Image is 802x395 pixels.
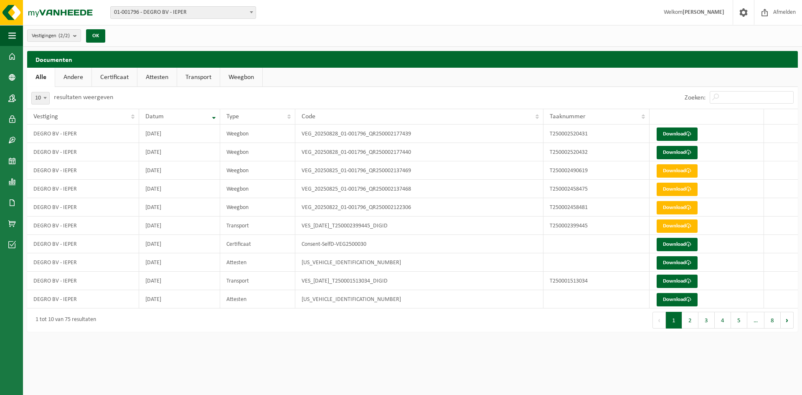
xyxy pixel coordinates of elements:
a: Download [657,293,698,306]
a: Weegbon [220,68,262,87]
td: DEGRO BV - IEPER [27,125,139,143]
td: T250002458481 [543,198,650,217]
td: [DATE] [139,290,220,308]
td: DEGRO BV - IEPER [27,272,139,290]
button: Next [781,312,794,329]
td: Weegbon [220,161,295,180]
td: VES_[DATE]_T250001513034_DIGID [295,272,544,290]
a: Transport [177,68,220,87]
td: VEG_20250828_01-001796_QR250002177440 [295,143,544,161]
td: T250002520431 [543,125,650,143]
td: Weegbon [220,143,295,161]
td: T250002458475 [543,180,650,198]
td: [DATE] [139,143,220,161]
a: Download [657,201,698,214]
td: DEGRO BV - IEPER [27,180,139,198]
div: 1 tot 10 van 75 resultaten [31,313,96,328]
td: DEGRO BV - IEPER [27,290,139,308]
td: DEGRO BV - IEPER [27,235,139,253]
td: VES_[DATE]_T250002399445_DIGID [295,217,544,235]
span: Taaknummer [550,113,586,120]
td: [DATE] [139,272,220,290]
a: Download [657,238,698,251]
td: DEGRO BV - IEPER [27,253,139,272]
a: Download [657,275,698,288]
a: Alle [27,68,55,87]
count: (2/2) [58,33,70,38]
td: T250002399445 [543,217,650,235]
td: [DATE] [139,253,220,272]
button: OK [86,29,105,43]
button: 5 [731,312,747,329]
td: Transport [220,272,295,290]
a: Certificaat [92,68,137,87]
td: VEG_20250825_01-001796_QR250002137468 [295,180,544,198]
td: Consent-SelfD-VEG2500030 [295,235,544,253]
td: [DATE] [139,180,220,198]
td: [DATE] [139,161,220,180]
td: [US_VEHICLE_IDENTIFICATION_NUMBER] [295,253,544,272]
span: Type [226,113,239,120]
span: 01-001796 - DEGRO BV - IEPER [110,6,256,19]
td: VEG_20250828_01-001796_QR250002177439 [295,125,544,143]
button: 1 [666,312,682,329]
label: Zoeken: [685,94,706,101]
h2: Documenten [27,51,798,67]
td: [US_VEHICLE_IDENTIFICATION_NUMBER] [295,290,544,308]
td: VEG_20250822_01-001796_QR250002122306 [295,198,544,217]
span: Vestigingen [32,30,70,42]
a: Download [657,146,698,159]
td: DEGRO BV - IEPER [27,217,139,235]
td: DEGRO BV - IEPER [27,143,139,161]
a: Andere [55,68,91,87]
td: DEGRO BV - IEPER [27,161,139,180]
td: DEGRO BV - IEPER [27,198,139,217]
button: 2 [682,312,698,329]
span: … [747,312,764,329]
span: Code [302,113,315,120]
td: T250002520432 [543,143,650,161]
button: 4 [715,312,731,329]
td: Attesten [220,253,295,272]
td: Weegbon [220,125,295,143]
td: T250001513034 [543,272,650,290]
a: Download [657,219,698,233]
td: Attesten [220,290,295,308]
button: Vestigingen(2/2) [27,29,81,42]
span: 10 [32,92,49,104]
strong: [PERSON_NAME] [683,9,724,15]
a: Download [657,127,698,141]
td: Weegbon [220,180,295,198]
td: [DATE] [139,217,220,235]
button: 8 [764,312,781,329]
td: Weegbon [220,198,295,217]
a: Download [657,183,698,196]
span: 01-001796 - DEGRO BV - IEPER [111,7,256,18]
td: [DATE] [139,125,220,143]
span: 10 [31,92,50,104]
td: [DATE] [139,235,220,253]
td: [DATE] [139,198,220,217]
a: Download [657,256,698,270]
td: Transport [220,217,295,235]
td: T250002490619 [543,161,650,180]
a: Download [657,164,698,178]
td: VEG_20250825_01-001796_QR250002137469 [295,161,544,180]
button: Previous [652,312,666,329]
a: Attesten [137,68,177,87]
button: 3 [698,312,715,329]
td: Certificaat [220,235,295,253]
span: Vestiging [33,113,58,120]
label: resultaten weergeven [54,94,113,101]
span: Datum [145,113,164,120]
